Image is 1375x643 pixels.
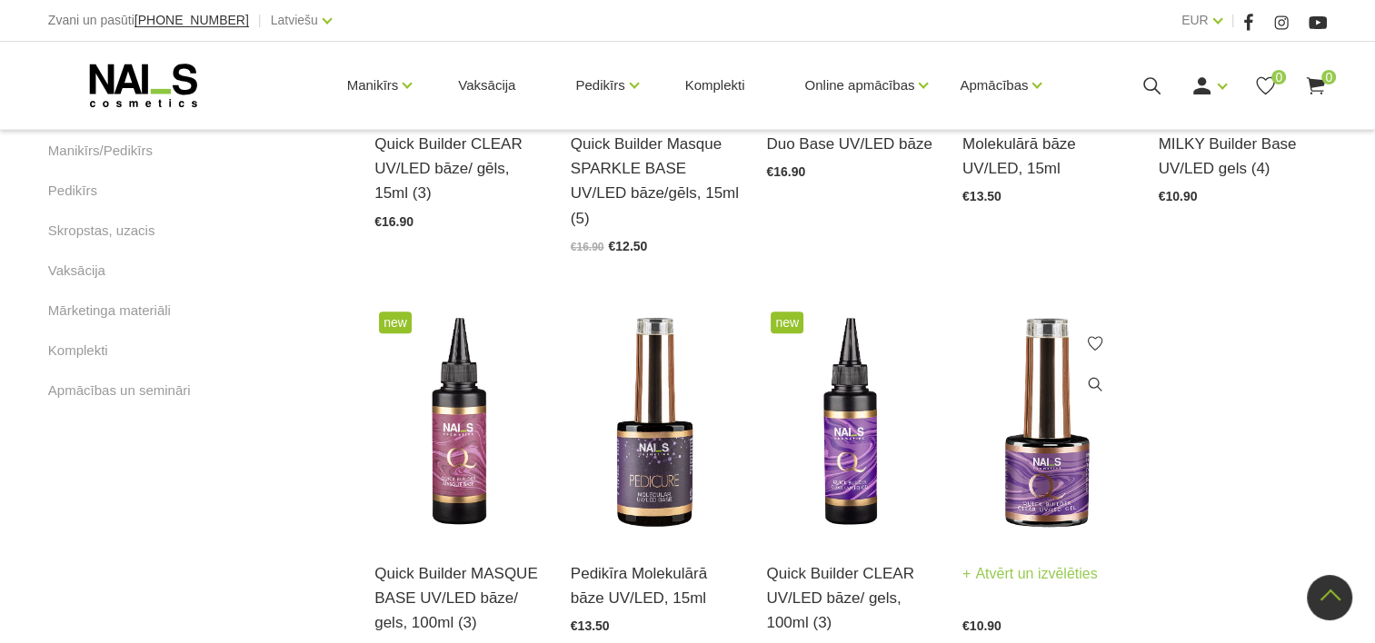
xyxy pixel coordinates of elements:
[443,42,530,129] a: Vaksācija
[374,307,543,539] img: Quick Masque base – viegli maskējoša bāze/gels. Šī bāze/gels ir unikāls produkts ar daudz izmanto...
[962,561,1098,587] a: Atvērt un izvēlēties
[962,618,1001,633] span: €10.90
[608,239,647,253] span: €12.50
[1321,70,1336,84] span: 0
[575,49,624,122] a: Pedikīrs
[48,300,171,321] a: Mārketinga materiāli
[48,260,105,282] a: Vaksācija
[571,132,740,231] a: Quick Builder Masque SPARKLE BASE UV/LED bāze/gēls, 15ml (5)
[48,340,108,361] a: Komplekti
[374,132,543,206] a: Quick Builder CLEAR UV/LED bāze/ gēls, 15ml (3)
[1159,132,1328,181] a: MILKY Builder Base UV/LED gels (4)
[671,42,760,129] a: Komplekti
[960,49,1028,122] a: Apmācības
[48,220,155,242] a: Skropstas, uzacis
[571,618,610,633] span: €13.50
[962,307,1131,539] img: Quick Builder Clear Caurspīdīga bāze/gels. Šī bāze/gels ir unikāls produkts ar daudz izmantošanas...
[1231,9,1235,32] span: |
[804,49,914,122] a: Online apmācības
[766,132,935,156] a: Duo Base UV/LED bāze
[379,312,412,333] span: new
[258,9,262,32] span: |
[771,312,803,333] span: new
[48,380,191,401] a: Apmācības un semināri
[766,307,935,539] img: Quick Builder Clear – caurspīdīga bāze/gels. Šī bāze/gels ir unikāls produkts ar daudz izmantošan...
[571,561,740,610] a: Pedikīra Molekulārā bāze UV/LED, 15ml
[1271,70,1286,84] span: 0
[1254,74,1277,97] a: 0
[571,241,604,253] span: €16.90
[766,561,935,636] a: Quick Builder CLEAR UV/LED bāze/ gels, 100ml (3)
[962,132,1131,181] a: Molekulārā bāze UV/LED, 15ml
[48,180,97,202] a: Pedikīrs
[962,189,1001,203] span: €13.50
[766,164,805,179] span: €16.90
[48,140,153,162] a: Manikīrs/Pedikīrs
[1304,74,1327,97] a: 0
[271,9,318,31] a: Latviešu
[1159,189,1198,203] span: €10.90
[374,561,543,636] a: Quick Builder MASQUE BASE UV/LED bāze/ gels, 100ml (3)
[374,214,413,229] span: €16.90
[1181,9,1209,31] a: EUR
[135,13,249,27] span: [PHONE_NUMBER]
[347,49,399,122] a: Manikīrs
[48,9,249,32] div: Zvani un pasūti
[135,14,249,27] a: [PHONE_NUMBER]
[571,307,740,539] img: Pateicoties molekulārās bāzes konsistencei, tā nepadara nagus biezus, samazinot traumēšanas risku...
